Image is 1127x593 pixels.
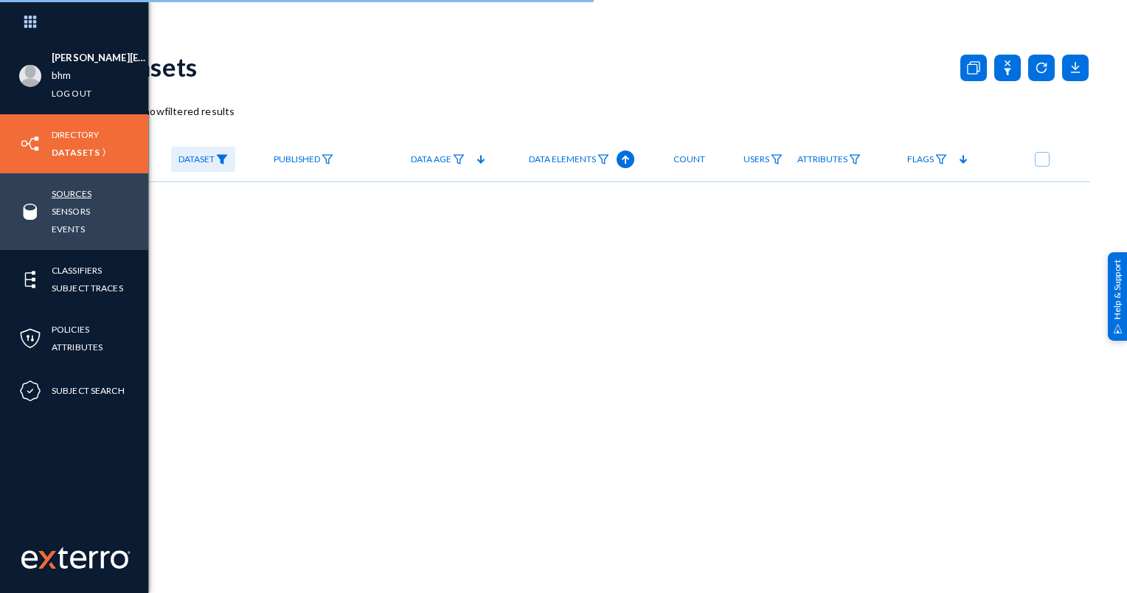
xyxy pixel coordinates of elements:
[52,221,85,237] a: Events
[274,154,320,164] span: Published
[171,147,235,173] a: Dataset
[19,268,41,291] img: icon-elements.svg
[266,147,341,173] a: Published
[453,154,465,164] img: icon-filter.svg
[52,85,91,102] a: Log out
[8,6,52,38] img: app launcher
[52,280,123,296] a: Subject Traces
[52,262,102,279] a: Classifiers
[21,547,131,569] img: exterro-work-mark.svg
[52,382,125,399] a: Subject Search
[1108,252,1127,341] div: Help & Support
[521,147,617,173] a: Data Elements
[743,154,769,164] span: Users
[19,380,41,402] img: icon-compliance.svg
[790,147,868,173] a: Attributes
[900,147,954,173] a: Flags
[52,144,100,161] a: Datasets
[907,154,934,164] span: Flags
[52,67,71,84] a: bhm
[411,154,451,164] span: Data Age
[529,154,596,164] span: Data Elements
[52,49,148,67] li: [PERSON_NAME][EMAIL_ADDRESS][PERSON_NAME][DOMAIN_NAME]
[673,154,705,164] span: Count
[52,126,99,143] a: Directory
[52,339,103,356] a: Attributes
[403,147,472,173] a: Data Age
[19,201,41,223] img: icon-sources.svg
[935,154,947,164] img: icon-filter.svg
[52,321,89,338] a: Policies
[771,154,783,164] img: icon-filter.svg
[19,65,41,87] img: blank-profile-picture.png
[797,154,847,164] span: Attributes
[101,105,235,117] span: Show filtered results
[178,154,215,164] span: Dataset
[736,147,790,173] a: Users
[19,327,41,350] img: icon-policies.svg
[52,203,90,220] a: Sensors
[597,154,609,164] img: icon-filter.svg
[322,154,333,164] img: icon-filter.svg
[19,133,41,155] img: icon-inventory.svg
[216,154,228,164] img: icon-filter-filled.svg
[849,154,861,164] img: icon-filter.svg
[38,551,56,569] img: exterro-logo.svg
[52,185,91,202] a: Sources
[1113,324,1123,333] img: help_support.svg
